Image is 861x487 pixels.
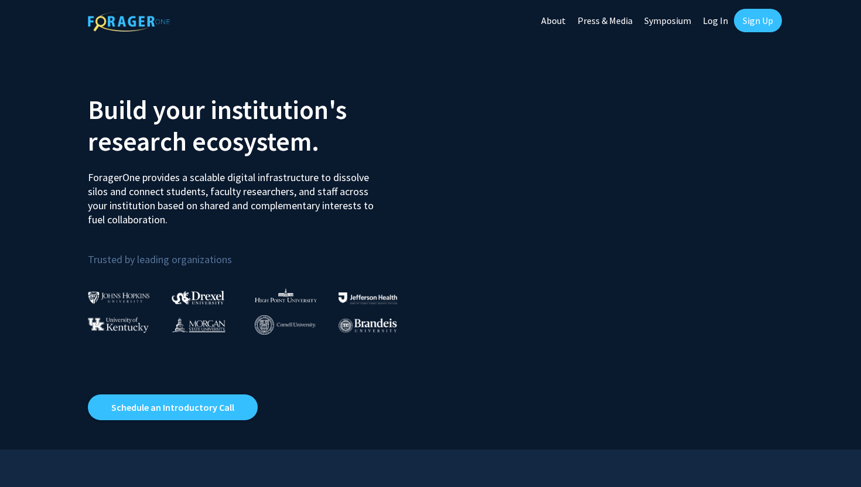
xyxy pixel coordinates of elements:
img: Brandeis University [339,318,397,333]
img: University of Kentucky [88,317,149,333]
a: Opens in a new tab [88,394,258,420]
img: Johns Hopkins University [88,291,150,304]
img: Morgan State University [172,317,225,332]
p: Trusted by leading organizations [88,236,422,268]
img: Thomas Jefferson University [339,292,397,304]
img: Drexel University [172,291,224,304]
h2: Build your institution's research ecosystem. [88,94,422,157]
img: ForagerOne Logo [88,11,170,32]
img: High Point University [255,288,317,302]
img: Cornell University [255,315,316,335]
a: Sign Up [734,9,782,32]
p: ForagerOne provides a scalable digital infrastructure to dissolve silos and connect students, fac... [88,162,382,227]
